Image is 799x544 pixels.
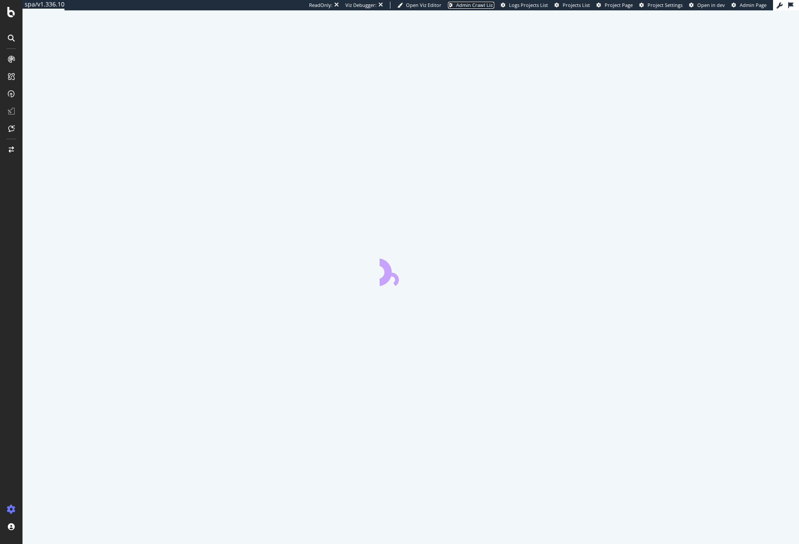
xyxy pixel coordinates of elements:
[596,2,633,9] a: Project Page
[689,2,725,9] a: Open in dev
[639,2,683,9] a: Project Settings
[309,2,332,9] div: ReadOnly:
[345,2,377,9] div: Viz Debugger:
[456,2,494,8] span: Admin Crawl List
[501,2,548,9] a: Logs Projects List
[731,2,767,9] a: Admin Page
[648,2,683,8] span: Project Settings
[448,2,494,9] a: Admin Crawl List
[740,2,767,8] span: Admin Page
[380,255,442,286] div: animation
[605,2,633,8] span: Project Page
[406,2,441,8] span: Open Viz Editor
[563,2,590,8] span: Projects List
[397,2,441,9] a: Open Viz Editor
[509,2,548,8] span: Logs Projects List
[554,2,590,9] a: Projects List
[697,2,725,8] span: Open in dev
